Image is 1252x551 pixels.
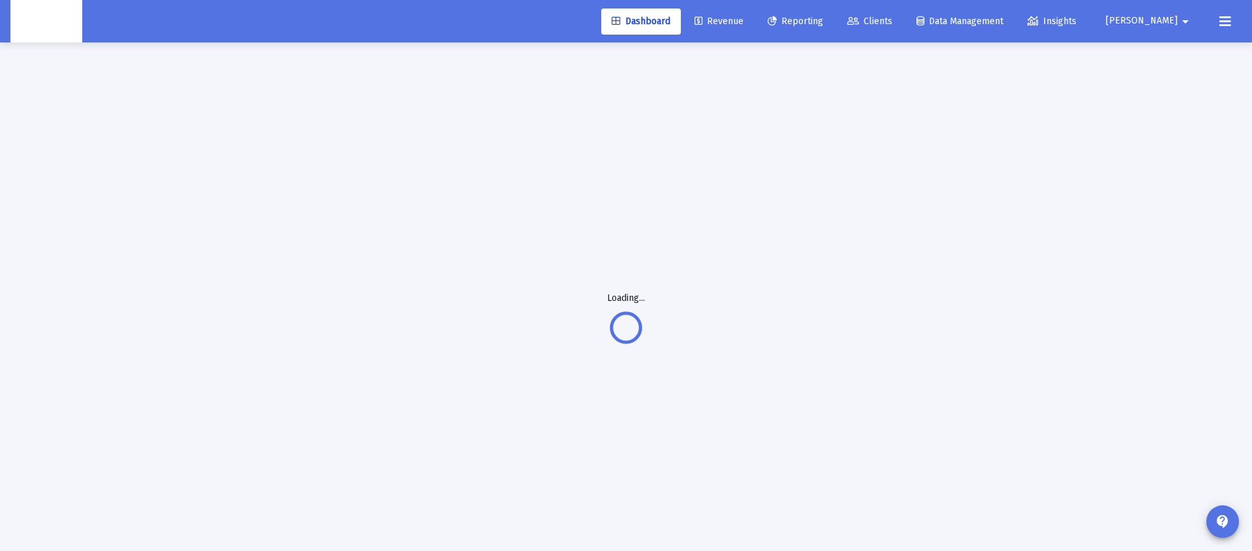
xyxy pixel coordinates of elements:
a: Insights [1017,8,1087,35]
span: Revenue [695,16,743,27]
a: Dashboard [601,8,681,35]
a: Clients [837,8,903,35]
a: Reporting [757,8,834,35]
span: Reporting [768,16,823,27]
a: Revenue [684,8,754,35]
a: Data Management [906,8,1014,35]
mat-icon: contact_support [1215,514,1230,529]
span: [PERSON_NAME] [1106,16,1178,27]
span: Clients [847,16,892,27]
button: [PERSON_NAME] [1090,8,1209,34]
span: Dashboard [612,16,670,27]
span: Data Management [916,16,1003,27]
mat-icon: arrow_drop_down [1178,8,1193,35]
span: Insights [1027,16,1076,27]
img: Dashboard [20,8,72,35]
